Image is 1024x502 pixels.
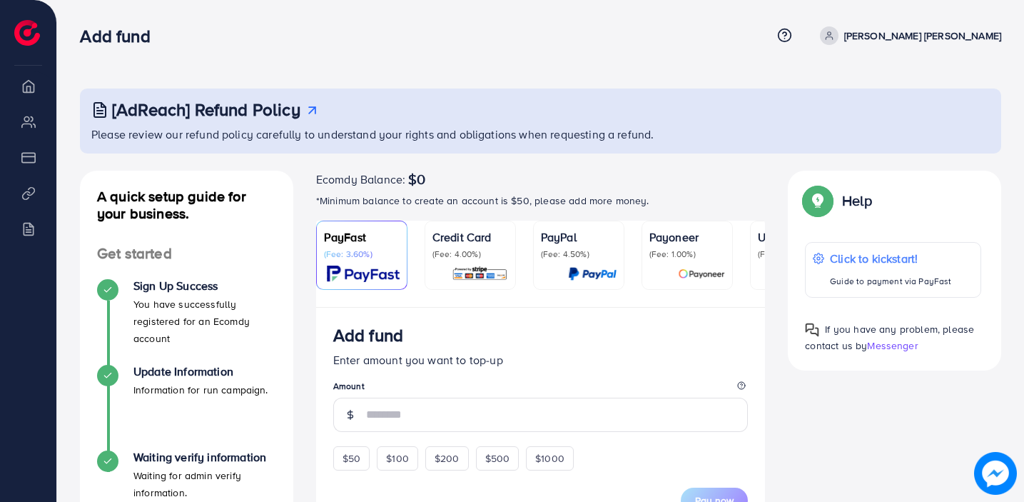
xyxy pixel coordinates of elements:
[435,451,460,466] span: $200
[452,266,508,282] img: card
[805,188,831,214] img: Popup guide
[844,27,1001,44] p: [PERSON_NAME] [PERSON_NAME]
[974,452,1017,495] img: image
[842,192,872,209] p: Help
[649,249,725,260] p: (Fee: 1.00%)
[541,229,617,246] p: PayPal
[133,381,268,398] p: Information for run campaign.
[133,451,276,464] h4: Waiting verify information
[830,250,951,267] p: Click to kickstart!
[327,266,400,282] img: card
[805,323,819,337] img: Popup guide
[324,229,400,246] p: PayFast
[91,126,993,143] p: Please review our refund policy carefully to understand your rights and obligations when requesti...
[485,451,510,466] span: $500
[133,467,276,501] p: Waiting for admin verify information.
[133,279,276,293] h4: Sign Up Success
[133,296,276,347] p: You have successfully registered for an Ecomdy account
[80,245,293,263] h4: Get started
[386,451,409,466] span: $100
[80,26,161,46] h3: Add fund
[133,365,268,378] h4: Update Information
[758,249,833,260] p: (Fee: 0.00%)
[678,266,725,282] img: card
[432,229,508,246] p: Credit Card
[830,273,951,290] p: Guide to payment via PayFast
[805,322,974,353] span: If you have any problem, please contact us by
[14,20,40,46] img: logo
[316,171,405,188] span: Ecomdy Balance:
[535,451,564,466] span: $1000
[343,451,360,466] span: $50
[333,325,403,346] h3: Add fund
[867,338,918,353] span: Messenger
[758,229,833,246] p: USDT
[541,249,617,260] p: (Fee: 4.50%)
[333,380,749,398] legend: Amount
[333,351,749,368] p: Enter amount you want to top-up
[432,249,508,260] p: (Fee: 4.00%)
[324,249,400,260] p: (Fee: 3.60%)
[649,229,725,246] p: Payoneer
[568,266,617,282] img: card
[80,365,293,451] li: Update Information
[814,26,1001,45] a: [PERSON_NAME] [PERSON_NAME]
[316,192,766,209] p: *Minimum balance to create an account is $50, please add more money.
[80,188,293,222] h4: A quick setup guide for your business.
[80,279,293,365] li: Sign Up Success
[408,171,425,188] span: $0
[112,99,300,120] h3: [AdReach] Refund Policy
